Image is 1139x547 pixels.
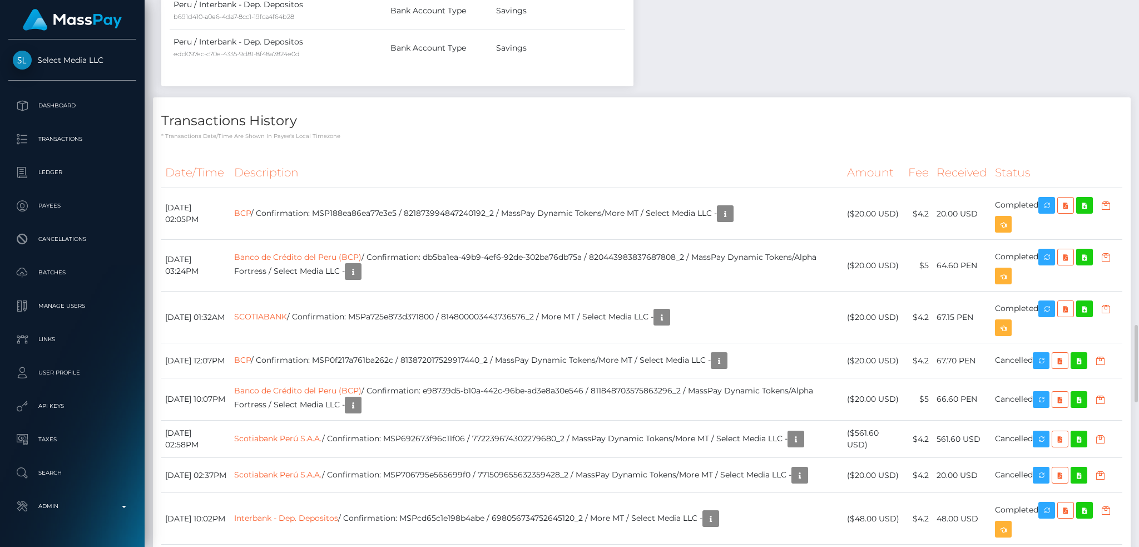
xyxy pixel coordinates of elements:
th: Fee [904,157,933,188]
td: $4.2 [904,458,933,493]
td: Completed [991,188,1122,240]
td: ($20.00 USD) [843,343,904,378]
td: [DATE] 02:05PM [161,188,230,240]
td: [DATE] 01:32AM [161,292,230,343]
td: Completed [991,493,1122,545]
a: Manage Users [8,292,136,320]
th: Status [991,157,1122,188]
td: [DATE] 10:07PM [161,378,230,421]
td: Cancelled [991,343,1122,378]
td: / Confirmation: MSP0f217a761ba262c / 813872017529917440_2 / MassPay Dynamic Tokens/More MT / Sele... [230,343,843,378]
a: Admin [8,492,136,520]
a: Interbank - Dep. Depositos [234,513,338,523]
td: Savings [492,29,625,67]
p: Batches [13,264,132,281]
a: Payees [8,192,136,220]
p: API Keys [13,398,132,415]
th: Received [933,157,991,188]
a: BCP [234,208,251,218]
td: 20.00 USD [933,458,991,493]
a: Ledger [8,159,136,186]
p: Admin [13,498,132,515]
td: $4.2 [904,421,933,458]
td: $4.2 [904,188,933,240]
img: Select Media LLC [13,51,32,70]
td: / Confirmation: MSP706795e565699f0 / 771509655632359428_2 / MassPay Dynamic Tokens/More MT / Sele... [230,458,843,493]
td: 20.00 USD [933,188,991,240]
td: 67.70 PEN [933,343,991,378]
td: Peru / Interbank - Dep. Depositos [170,29,387,67]
td: 67.15 PEN [933,292,991,343]
td: Cancelled [991,421,1122,458]
a: Dashboard [8,92,136,120]
p: Links [13,331,132,348]
td: ($48.00 USD) [843,493,904,545]
td: / Confirmation: MSP692673f96c11f06 / 772239674302279680_2 / MassPay Dynamic Tokens/More MT / Sele... [230,421,843,458]
a: Scotiabank Perú S.A.A. [234,433,322,443]
td: 66.60 PEN [933,378,991,421]
td: Completed [991,240,1122,292]
a: User Profile [8,359,136,387]
p: Transactions [13,131,132,147]
td: [DATE] 12:07PM [161,343,230,378]
p: * Transactions date/time are shown in payee's local timezone [161,132,1122,140]
small: edd097ec-c70e-4335-9d81-8f48a7824e0d [174,50,300,58]
td: $5 [904,378,933,421]
a: Cancellations [8,225,136,253]
a: Banco de Crédito del Peru (BCP) [234,252,361,262]
a: BCP [234,355,251,365]
p: Search [13,465,132,481]
a: Batches [8,259,136,287]
td: 64.60 PEN [933,240,991,292]
h4: Transactions History [161,111,1122,131]
td: $4.2 [904,292,933,343]
td: [DATE] 03:24PM [161,240,230,292]
td: 561.60 USD [933,421,991,458]
td: $4.2 [904,493,933,545]
img: MassPay Logo [23,9,122,31]
td: ($20.00 USD) [843,458,904,493]
a: API Keys [8,392,136,420]
a: Links [8,326,136,353]
td: ($20.00 USD) [843,240,904,292]
td: $5 [904,240,933,292]
th: Description [230,157,843,188]
td: / Confirmation: MSP188ea86ea77e3e5 / 821873994847240192_2 / MassPay Dynamic Tokens/More MT / Sele... [230,188,843,240]
td: [DATE] 02:37PM [161,458,230,493]
td: ($20.00 USD) [843,292,904,343]
td: Cancelled [991,458,1122,493]
td: Completed [991,292,1122,343]
td: [DATE] 10:02PM [161,493,230,545]
a: Banco de Crédito del Peru (BCP) [234,386,361,396]
td: ($20.00 USD) [843,188,904,240]
th: Amount [843,157,904,188]
a: SCOTIABANK [234,312,287,322]
th: Date/Time [161,157,230,188]
td: / Confirmation: db5ba1ea-49b9-4ef6-92de-302ba76db75a / 820443983837687808_2 / MassPay Dynamic Tok... [230,240,843,292]
td: $4.2 [904,343,933,378]
td: / Confirmation: MSPcd65c1e198b4abe / 698056734752645120_2 / More MT / Select Media LLC - [230,493,843,545]
p: Taxes [13,431,132,448]
td: Bank Account Type [387,29,492,67]
td: Cancelled [991,378,1122,421]
td: ($561.60 USD) [843,421,904,458]
p: Manage Users [13,298,132,314]
a: Search [8,459,136,487]
p: Payees [13,198,132,214]
td: / Confirmation: e98739d5-b10a-442c-96be-ad3e8a30e546 / 811848703575863296_2 / MassPay Dynamic Tok... [230,378,843,421]
td: ($20.00 USD) [843,378,904,421]
p: Dashboard [13,97,132,114]
a: Taxes [8,426,136,454]
td: [DATE] 02:58PM [161,421,230,458]
td: / Confirmation: MSPa725e873d371800 / 814800003443736576_2 / More MT / Select Media LLC - [230,292,843,343]
p: User Profile [13,364,132,381]
small: b691d410-a0e6-4da7-8cc1-19fca4f64b28 [174,13,294,21]
p: Ledger [13,164,132,181]
a: Scotiabank Perú S.A.A. [234,470,322,480]
a: Transactions [8,125,136,153]
span: Select Media LLC [8,55,136,65]
td: 48.00 USD [933,493,991,545]
p: Cancellations [13,231,132,248]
